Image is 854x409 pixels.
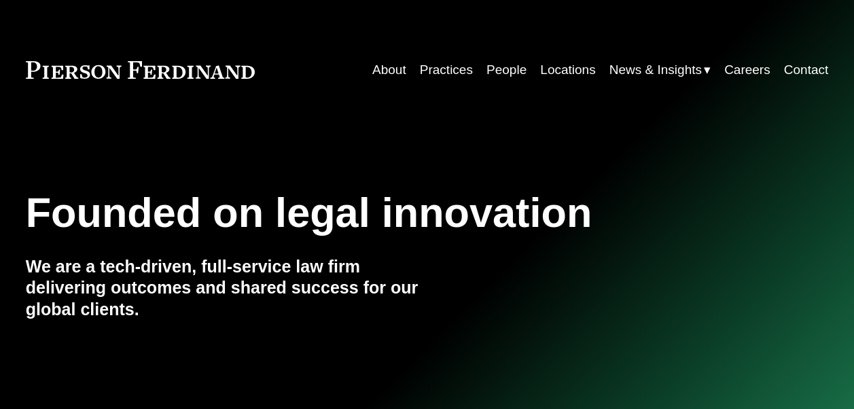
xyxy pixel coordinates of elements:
a: About [372,57,406,83]
h4: We are a tech-driven, full-service law firm delivering outcomes and shared success for our global... [26,256,427,321]
a: People [486,57,527,83]
a: folder dropdown [609,57,711,83]
a: Locations [540,57,595,83]
a: Careers [724,57,770,83]
a: Contact [784,57,828,83]
h1: Founded on legal innovation [26,189,695,236]
span: News & Insights [609,58,702,82]
a: Practices [420,57,473,83]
